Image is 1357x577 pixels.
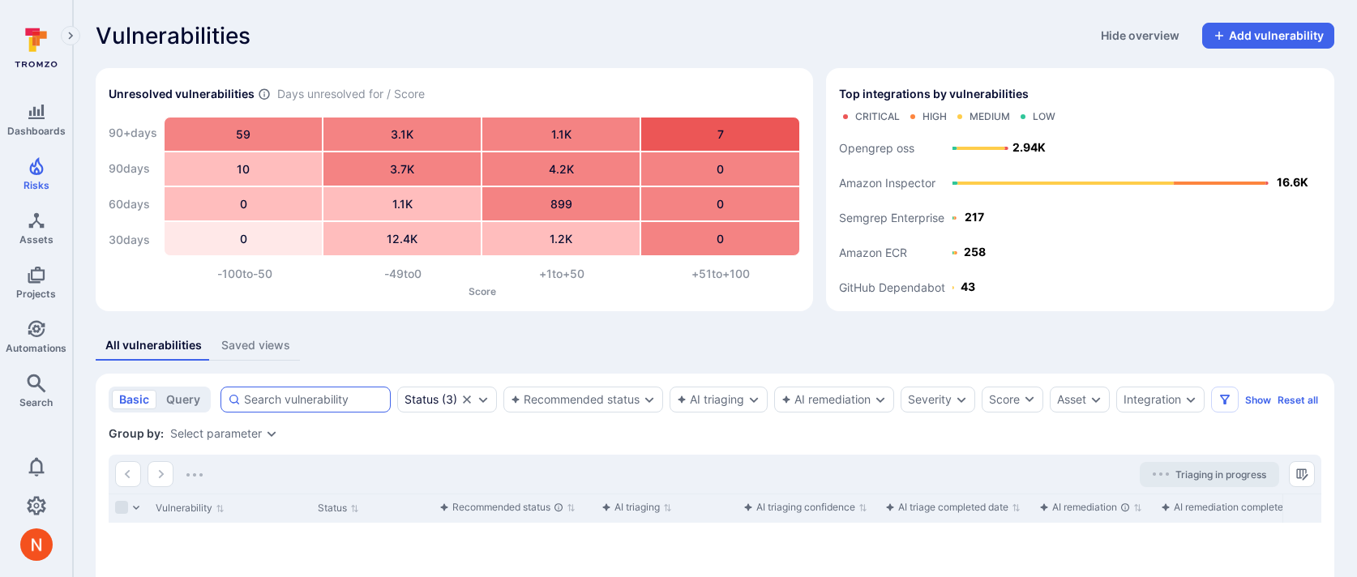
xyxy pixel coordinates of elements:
div: Recommended status [511,393,640,406]
button: Go to the previous page [115,461,141,487]
div: Medium [970,110,1010,123]
div: 0 [641,152,798,186]
div: AI remediation completed date [1161,499,1312,515]
button: Status(3) [405,393,457,406]
button: Integration [1124,393,1181,406]
div: Recommended status [439,499,563,515]
div: 90 days [109,152,157,185]
div: 0 [641,187,798,220]
div: 0 [641,222,798,255]
button: Hide overview [1091,23,1189,49]
div: 1.2K [482,222,640,255]
div: Top integrations by vulnerabilities [826,68,1334,311]
button: AI triaging [677,393,744,406]
button: Sort by function(){return k.createElement(fN.A,{direction:"row",alignItems:"center",gap:4},k.crea... [1039,501,1142,514]
text: 217 [965,210,984,224]
span: Assets [19,233,54,246]
text: 2.94K [1012,140,1046,154]
img: ACg8ocIprwjrgDQnDsNSk9Ghn5p5-B8DpAKWoJ5Gi9syOE4K59tr4Q=s96-c [20,528,53,561]
text: 258 [964,245,986,259]
button: basic [112,390,156,409]
div: assets tabs [96,331,1334,361]
span: Projects [16,288,56,300]
span: Vulnerabilities [96,23,250,49]
div: High [923,110,947,123]
div: Saved views [221,337,290,353]
div: AI remediation [1039,499,1130,515]
text: Amazon Inspector [839,176,935,190]
input: Search vulnerability [244,391,383,408]
h2: Unresolved vulnerabilities [109,86,255,102]
div: 4.2K [482,152,640,186]
button: Expand dropdown [1089,393,1102,406]
button: AI remediation [781,393,871,406]
span: Number of vulnerabilities in status ‘Open’ ‘Triaged’ and ‘In process’ divided by score and scanne... [258,86,271,103]
img: Loading... [186,473,203,477]
div: 7 [641,118,798,151]
div: grouping parameters [170,427,278,440]
button: Expand dropdown [477,393,490,406]
span: Group by: [109,425,164,442]
text: GitHub Dependabot [839,280,945,294]
span: Select all rows [115,501,128,514]
button: Score [982,387,1043,412]
div: -100 to -50 [165,266,324,282]
div: AI triage completed date [885,499,1008,515]
div: AI triaging confidence [743,499,855,515]
button: Show [1245,394,1271,406]
span: Days unresolved for / Score [277,86,425,103]
button: Manage columns [1289,461,1315,487]
span: Dashboards [7,125,66,137]
svg: Top integrations by vulnerabilities bar [839,130,1321,298]
div: +51 to +100 [641,266,800,282]
div: Critical [855,110,900,123]
button: Sort by function(){return k.createElement(fN.A,{direction:"row",alignItems:"center",gap:4},k.crea... [885,501,1021,514]
button: Select parameter [170,427,262,440]
div: 899 [482,187,640,220]
div: AI triaging [601,499,660,515]
button: Expand dropdown [643,393,656,406]
div: 3.1K [323,118,481,151]
button: Expand dropdown [747,393,760,406]
div: 90+ days [109,117,157,149]
button: Go to the next page [148,461,173,487]
text: 43 [961,280,975,293]
span: Risks [24,179,49,191]
div: 10 [165,152,322,186]
div: +1 to +50 [482,266,641,282]
div: 59 [165,118,322,151]
div: 12.4K [323,222,481,255]
button: Expand dropdown [265,427,278,440]
button: Severity [908,393,952,406]
button: Filters [1211,387,1239,412]
div: 60 days [109,188,157,220]
span: Automations [6,342,66,354]
p: Score [165,285,800,297]
button: Sort by function(){return k.createElement(fN.A,{direction:"row",alignItems:"center",gap:4},k.crea... [743,501,867,514]
div: Score [989,391,1020,408]
span: Triaging in progress [1175,468,1266,481]
div: -49 to 0 [324,266,483,282]
button: Expand dropdown [955,393,968,406]
button: query [159,390,208,409]
button: Sort by function(){return k.createElement(fN.A,{direction:"row",alignItems:"center",gap:4},k.crea... [1161,501,1324,514]
div: 3.7K [323,152,481,186]
button: Clear selection [460,393,473,406]
text: Semgrep Enterprise [839,211,944,225]
div: 30 days [109,224,157,256]
div: 0 [165,187,322,220]
i: Expand navigation menu [65,29,76,43]
button: Add vulnerability [1202,23,1334,49]
button: Sort by Status [318,502,359,515]
span: Search [19,396,53,408]
div: Status [405,393,439,406]
span: Top integrations by vulnerabilities [839,86,1029,102]
button: Reset all [1278,394,1318,406]
div: All vulnerabilities [105,337,202,353]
